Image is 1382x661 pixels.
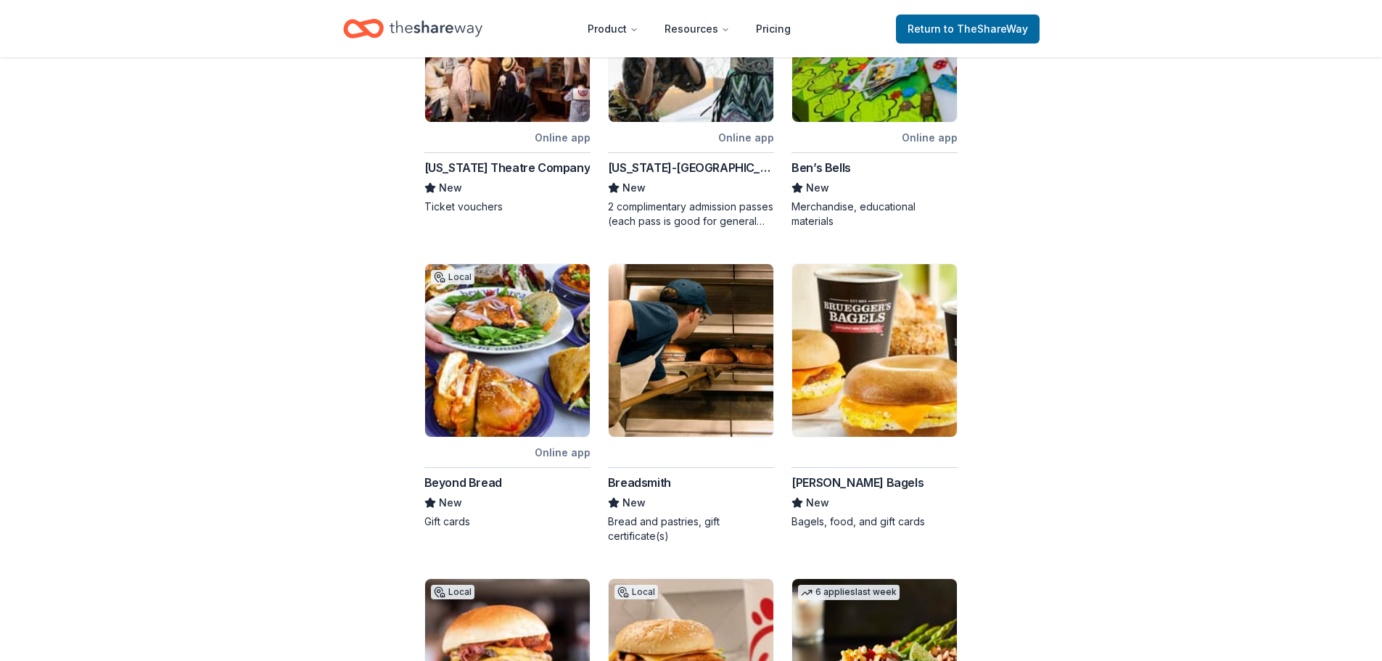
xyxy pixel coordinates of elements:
span: New [439,494,462,512]
img: Image for Bruegger's Bagels [792,264,957,437]
button: Resources [653,15,741,44]
span: Return [908,20,1028,38]
div: Online app [535,128,591,147]
span: to TheShareWay [944,22,1028,35]
a: Image for Bruegger's Bagels[PERSON_NAME] BagelsNewBagels, food, and gift cards [791,263,958,529]
div: 2 complimentary admission passes (each pass is good for general admission for 1 person) [608,200,774,229]
div: Beyond Bread [424,474,502,491]
div: Local [431,270,474,284]
img: Image for Beyond Bread [425,264,590,437]
div: Ticket vouchers [424,200,591,214]
span: New [439,179,462,197]
div: Breadsmith [608,474,671,491]
img: Image for Breadsmith [609,264,773,437]
div: Gift cards [424,514,591,529]
span: New [622,179,646,197]
span: New [806,179,829,197]
div: Merchandise, educational materials [791,200,958,229]
div: 6 applies last week [798,585,900,600]
button: Product [576,15,650,44]
div: Bread and pastries, gift certificate(s) [608,514,774,543]
div: [US_STATE]-[GEOGRAPHIC_DATA] [608,159,774,176]
a: Pricing [744,15,802,44]
div: Local [614,585,658,599]
div: Bagels, food, and gift cards [791,514,958,529]
div: Local [431,585,474,599]
a: Returnto TheShareWay [896,15,1040,44]
span: New [806,494,829,512]
div: Online app [535,443,591,461]
div: Ben’s Bells [791,159,851,176]
div: [US_STATE] Theatre Company [424,159,591,176]
div: [PERSON_NAME] Bagels [791,474,924,491]
div: Online app [718,128,774,147]
a: Home [343,12,482,46]
a: Image for BreadsmithBreadsmithNewBread and pastries, gift certificate(s) [608,263,774,543]
div: Online app [902,128,958,147]
a: Image for Beyond BreadLocalOnline appBeyond BreadNewGift cards [424,263,591,529]
span: New [622,494,646,512]
nav: Main [576,12,802,46]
